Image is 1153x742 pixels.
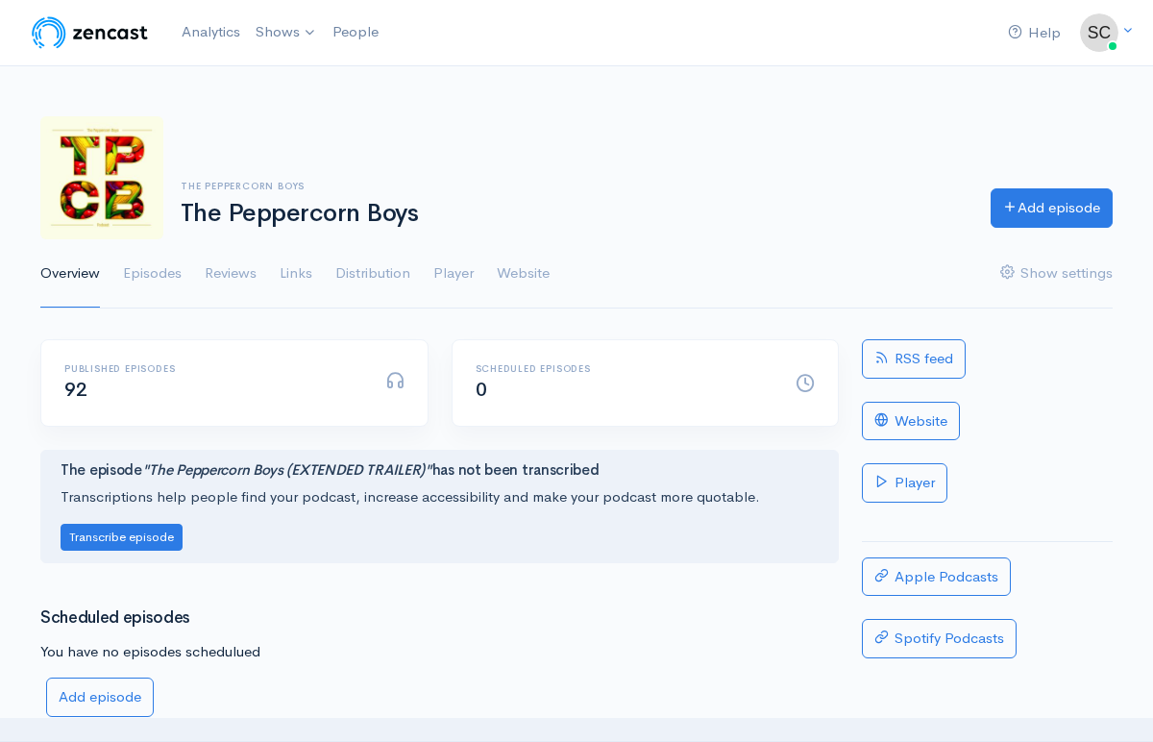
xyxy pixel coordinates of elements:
[991,188,1113,228] a: Add episode
[142,460,432,479] i: "The Peppercorn Boys (EXTENDED TRAILER)"
[476,363,773,374] h6: Scheduled episodes
[61,527,183,545] a: Transcribe episode
[61,462,819,479] h4: The episode has not been transcribed
[61,524,183,552] button: Transcribe episode
[862,557,1011,597] a: Apple Podcasts
[497,239,550,309] a: Website
[862,402,960,441] a: Website
[46,678,154,717] a: Add episode
[40,239,100,309] a: Overview
[40,641,839,663] p: You have no episodes schedulued
[205,239,257,309] a: Reviews
[123,239,182,309] a: Episodes
[181,181,968,191] h6: The Peppercorn boys
[1000,239,1113,309] a: Show settings
[174,12,248,53] a: Analytics
[862,463,947,503] a: Player
[64,378,86,402] span: 92
[61,486,819,508] p: Transcriptions help people find your podcast, increase accessibility and make your podcast more q...
[1080,13,1118,52] img: ...
[1000,12,1068,54] a: Help
[325,12,386,53] a: People
[29,13,151,52] img: ZenCast Logo
[862,619,1017,658] a: Spotify Podcasts
[40,609,839,628] h3: Scheduled episodes
[862,339,966,379] a: RSS feed
[248,12,325,54] a: Shows
[433,239,474,309] a: Player
[335,239,410,309] a: Distribution
[64,363,362,374] h6: Published episodes
[181,200,968,228] h1: The Peppercorn Boys
[280,239,312,309] a: Links
[476,378,487,402] span: 0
